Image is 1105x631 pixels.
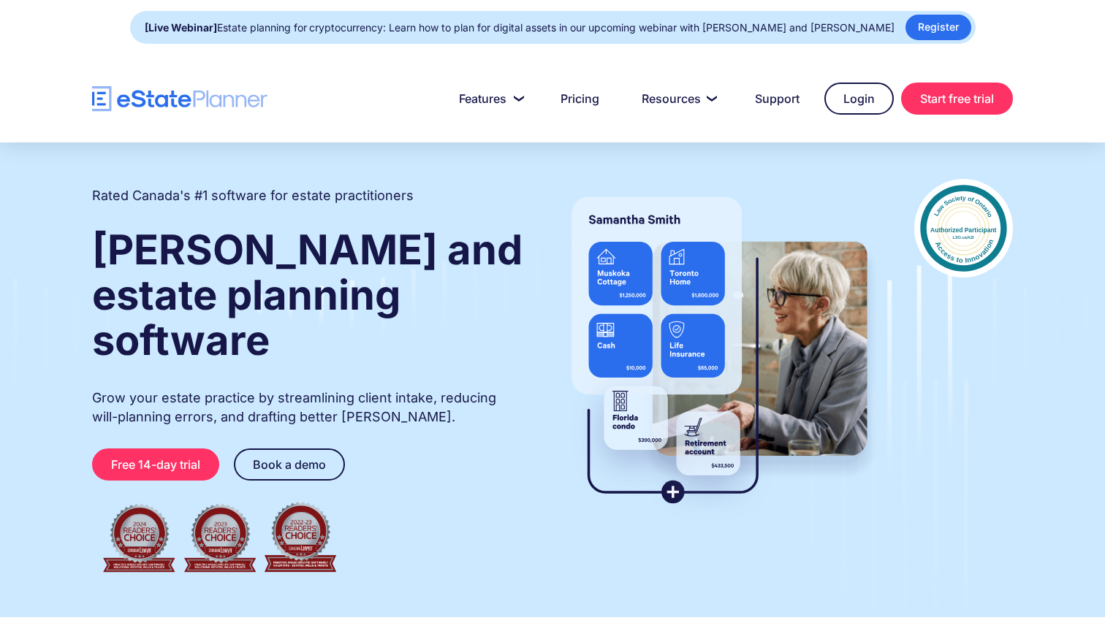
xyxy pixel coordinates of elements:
[145,21,217,34] strong: [Live Webinar]
[901,83,1013,115] a: Start free trial
[624,84,730,113] a: Resources
[234,448,345,481] a: Book a demo
[824,83,894,115] a: Login
[92,86,267,112] a: home
[92,186,414,205] h2: Rated Canada's #1 software for estate practitioners
[145,18,895,38] div: Estate planning for cryptocurrency: Learn how to plan for digital assets in our upcoming webinar ...
[441,84,536,113] a: Features
[737,84,817,113] a: Support
[92,448,219,481] a: Free 14-day trial
[92,225,523,365] strong: [PERSON_NAME] and estate planning software
[554,179,885,522] img: estate planner showing wills to their clients, using eState Planner, a leading estate planning so...
[543,84,617,113] a: Pricing
[92,389,525,427] p: Grow your estate practice by streamlining client intake, reducing will-planning errors, and draft...
[905,15,971,40] a: Register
